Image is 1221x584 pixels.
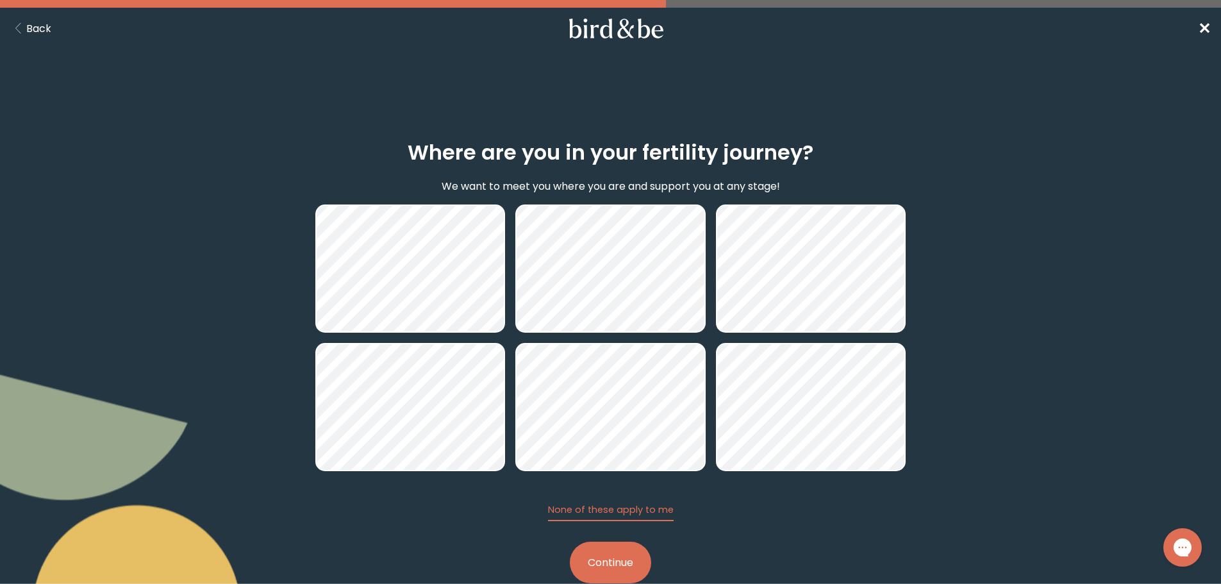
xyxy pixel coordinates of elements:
[1157,524,1208,571] iframe: Gorgias live chat messenger
[548,503,674,521] button: None of these apply to me
[570,542,651,583] button: Continue
[442,178,780,194] p: We want to meet you where you are and support you at any stage!
[1198,18,1211,39] span: ✕
[1198,17,1211,40] a: ✕
[408,137,813,168] h2: Where are you in your fertility journey?
[10,21,51,37] button: Back Button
